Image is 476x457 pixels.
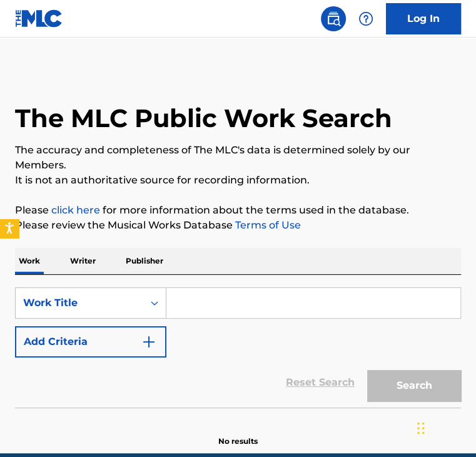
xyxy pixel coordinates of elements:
[15,103,392,134] h1: The MLC Public Work Search
[15,9,63,28] img: MLC Logo
[15,203,461,218] p: Please for more information about the terms used in the database.
[218,421,258,447] p: No results
[122,248,167,274] p: Publisher
[386,3,461,34] a: Log In
[417,409,425,447] div: Arrastrar
[413,397,476,457] iframe: Chat Widget
[51,204,100,216] a: click here
[413,397,476,457] div: Widget de chat
[358,11,373,26] img: help
[326,11,341,26] img: search
[23,295,136,311] div: Work Title
[66,248,99,274] p: Writer
[15,143,461,173] p: The accuracy and completeness of The MLC's data is determined solely by our Members.
[141,334,156,349] img: 9d2ae6d4665cec9f34b9.svg
[15,173,461,188] p: It is not an authoritative source for recording information.
[15,287,461,408] form: Search Form
[15,248,44,274] p: Work
[353,6,378,31] div: Help
[233,219,301,231] a: Terms of Use
[15,326,166,357] button: Add Criteria
[321,6,346,31] a: Public Search
[15,218,461,233] p: Please review the Musical Works Database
